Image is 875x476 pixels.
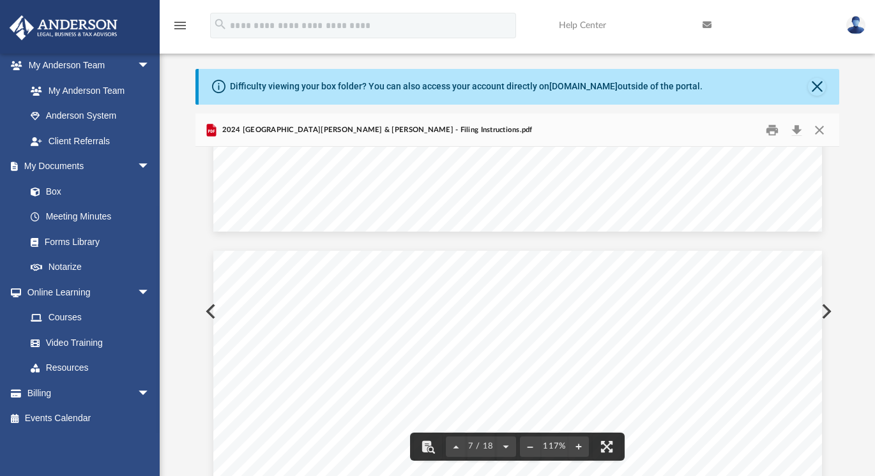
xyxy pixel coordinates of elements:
[496,433,516,461] button: Next page
[6,15,121,40] img: Anderson Advisors Platinum Portal
[9,406,169,431] a: Events Calendar
[414,433,442,461] button: Toggle findbar
[137,380,163,406] span: arrow_drop_down
[846,16,865,34] img: User Pic
[195,294,224,329] button: Previous File
[18,103,163,129] a: Anderson System
[172,24,188,33] a: menu
[285,323,498,333] span: 2024 [US_STATE] Individual Income Tax Return
[540,442,568,450] div: Current zoom level
[18,229,156,255] a: Forms Library
[195,147,839,476] div: File preview
[808,78,826,96] button: Close
[18,78,156,103] a: My Anderson Team
[9,154,163,179] a: My Documentsarrow_drop_down
[593,433,621,461] button: Enter fullscreen
[9,279,163,305] a: Online Learningarrow_drop_down
[9,380,169,406] a: Billingarrow_drop_down
[285,389,356,399] span: Very truly yours,
[18,330,156,355] a: Video Training
[811,294,839,329] button: Next File
[230,80,703,93] div: Difficulty viewing your box folder? You can also access your account directly on outside of the p...
[18,128,163,154] a: Client Referrals
[808,120,831,140] button: Close
[446,433,466,461] button: Previous page
[18,305,163,331] a: Courses
[18,355,163,381] a: Resources
[760,120,786,140] button: Print
[213,17,227,31] i: search
[18,204,163,230] a: Meeting Minutes
[137,53,163,79] span: arrow_drop_down
[195,147,839,476] div: Document Viewer
[285,367,474,377] span: Your copy should be retained for your files.
[466,433,496,461] button: 7 / 18
[549,81,618,91] a: [DOMAIN_NAME]
[285,345,745,355] span: Form(s) 114, Report of Foreign Bank and Financial Accounts, will be electronically filed with the...
[285,443,367,454] span: [PERSON_NAME]
[9,53,163,78] a: My Anderson Teamarrow_drop_down
[466,442,496,450] span: 7 / 18
[172,18,188,33] i: menu
[137,279,163,306] span: arrow_drop_down
[137,154,163,180] span: arrow_drop_down
[520,433,540,461] button: Zoom out
[785,120,808,140] button: Download
[219,124,533,136] span: 2024 [GEOGRAPHIC_DATA][PERSON_NAME] & [PERSON_NAME] - Filing Instructions.pdf
[18,255,163,280] a: Notarize
[568,433,589,461] button: Zoom in
[18,179,156,204] a: Box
